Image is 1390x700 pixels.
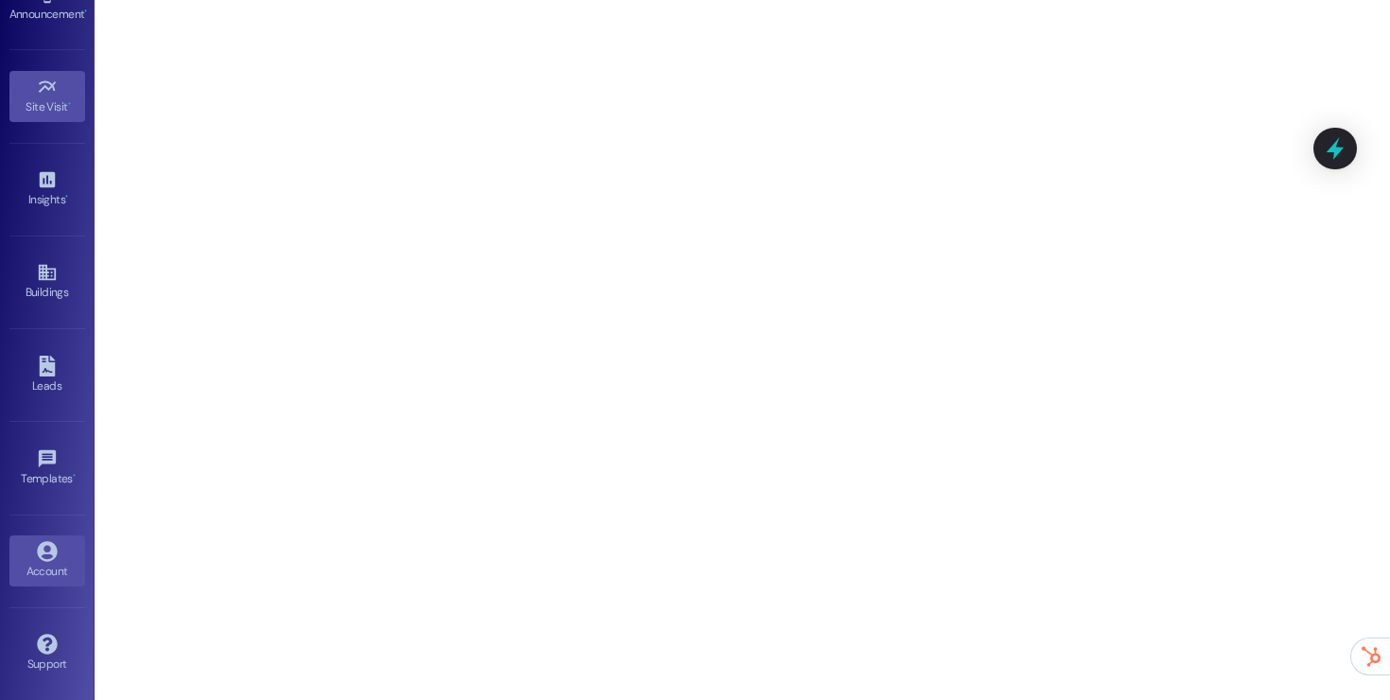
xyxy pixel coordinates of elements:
[65,190,68,203] span: •
[9,164,85,215] a: Insights •
[9,535,85,586] a: Account
[9,443,85,494] a: Templates •
[9,628,85,679] a: Support
[9,350,85,401] a: Leads
[68,97,71,111] span: •
[9,256,85,307] a: Buildings
[9,71,85,122] a: Site Visit •
[73,469,76,482] span: •
[84,5,87,18] span: •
